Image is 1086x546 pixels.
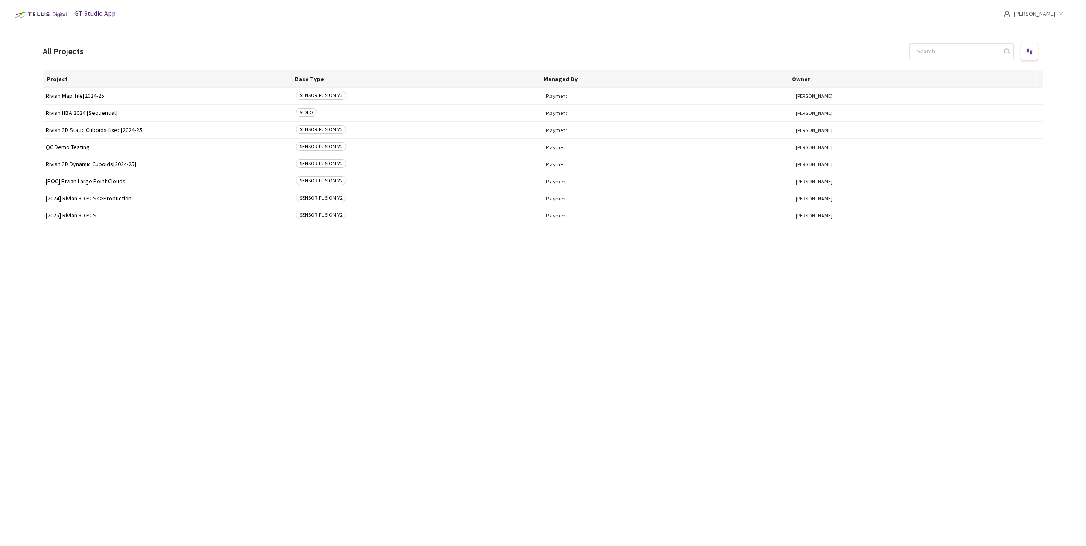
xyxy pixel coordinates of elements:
[546,161,791,167] span: Playment
[796,110,1040,116] span: [PERSON_NAME]
[796,127,1040,133] span: [PERSON_NAME]
[546,110,791,116] span: Playment
[74,9,116,18] span: GT Studio App
[43,44,84,58] div: All Projects
[296,108,317,117] span: VIDEO
[296,176,346,185] span: SENSOR FUSION V2
[296,91,346,100] span: SENSOR FUSION V2
[546,178,791,185] span: Playment
[296,194,346,202] span: SENSOR FUSION V2
[46,93,290,99] span: Rivian Map Tile[2024-25]
[796,195,1040,202] span: [PERSON_NAME]
[46,110,290,116] span: Rivian HBA 2024 [Sequential]
[46,195,290,202] span: [2024] Rivian 3D PCS<>Production
[796,161,1040,167] span: [PERSON_NAME]
[912,44,1003,59] input: Search
[292,70,540,88] th: Base Type
[296,125,346,134] span: SENSOR FUSION V2
[10,8,70,21] img: Telus
[546,127,791,133] span: Playment
[46,178,290,185] span: [POC] Rivian Large Point Clouds
[1004,10,1010,17] span: user
[43,70,292,88] th: Project
[296,142,346,151] span: SENSOR FUSION V2
[546,93,791,99] span: Playment
[546,144,791,150] span: Playment
[796,178,1040,185] span: [PERSON_NAME]
[46,127,290,133] span: Rivian 3D Static Cuboids fixed[2024-25]
[540,70,788,88] th: Managed By
[788,70,1037,88] th: Owner
[46,212,290,219] span: [2025] Rivian 3D PCS
[546,212,791,219] span: Playment
[796,93,1040,99] span: [PERSON_NAME]
[546,195,791,202] span: Playment
[296,159,346,168] span: SENSOR FUSION V2
[796,144,1040,150] span: [PERSON_NAME]
[46,144,290,150] span: QC Demo Testing
[296,211,346,219] span: SENSOR FUSION V2
[796,212,1040,219] span: [PERSON_NAME]
[1059,12,1063,16] span: down
[46,161,290,167] span: Rivian 3D Dynamic Cuboids[2024-25]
